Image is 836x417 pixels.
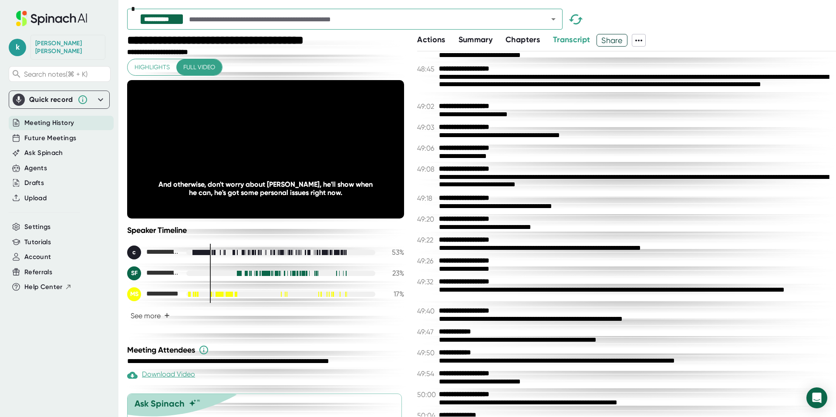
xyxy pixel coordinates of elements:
[417,349,437,357] span: 49:50
[24,178,44,188] button: Drafts
[417,390,437,399] span: 50:00
[24,133,76,143] button: Future Meetings
[24,252,51,262] button: Account
[24,118,74,128] button: Meeting History
[9,39,26,56] span: k
[24,282,63,292] span: Help Center
[127,370,195,380] div: Download Video
[417,194,437,202] span: 49:18
[417,307,437,315] span: 49:40
[127,345,406,355] div: Meeting Attendees
[458,35,492,44] span: Summary
[24,148,63,158] button: Ask Spinach
[24,282,72,292] button: Help Center
[128,59,177,75] button: Highlights
[417,34,445,46] button: Actions
[597,33,627,48] span: Share
[127,245,179,259] div: carrollgardenshowie
[417,35,445,44] span: Actions
[417,328,437,336] span: 49:47
[597,34,627,47] button: Share
[127,245,141,259] div: c
[127,266,179,280] div: Stirling Fisher
[417,123,437,131] span: 49:03
[24,267,52,277] button: Referrals
[35,40,101,55] div: Kevin Lorenz
[417,102,437,111] span: 49:02
[127,225,404,235] div: Speaker Timeline
[553,34,590,46] button: Transcript
[382,269,404,277] div: 23 %
[506,35,540,44] span: Chapters
[176,59,222,75] button: Full video
[806,387,827,408] div: Open Intercom Messenger
[135,62,170,73] span: Highlights
[417,236,437,244] span: 49:22
[553,35,590,44] span: Transcript
[164,312,170,319] span: +
[382,290,404,298] div: 17 %
[417,144,437,152] span: 49:06
[24,193,47,203] button: Upload
[13,91,106,108] div: Quick record
[417,370,437,378] span: 49:54
[417,278,437,286] span: 49:32
[127,287,141,301] div: MS
[417,257,437,265] span: 49:26
[24,237,51,247] button: Tutorials
[135,398,185,409] div: Ask Spinach
[24,163,47,173] button: Agents
[127,308,173,323] button: See more+
[417,165,437,173] span: 49:08
[127,266,141,280] div: SF
[24,70,88,78] span: Search notes (⌘ + K)
[547,13,560,25] button: Open
[24,222,51,232] button: Settings
[183,62,215,73] span: Full video
[506,34,540,46] button: Chapters
[458,34,492,46] button: Summary
[127,287,179,301] div: Matan Shavit
[155,180,377,197] div: And otherwise, don't worry about [PERSON_NAME], he'll show when he can, he's got some personal is...
[29,95,73,104] div: Quick record
[417,65,437,73] span: 48:45
[382,248,404,256] div: 53 %
[417,215,437,223] span: 49:20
